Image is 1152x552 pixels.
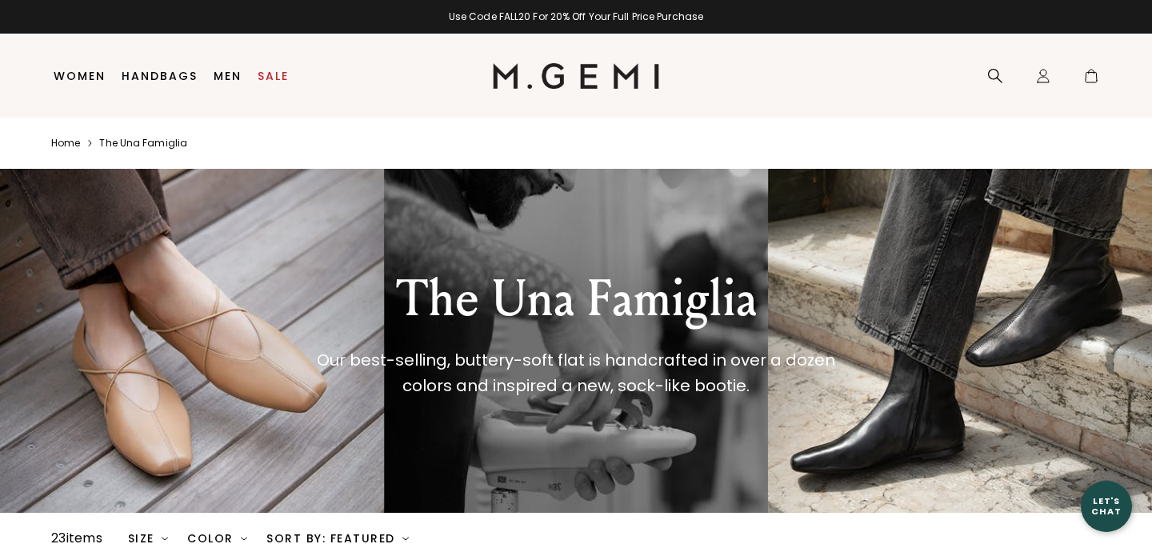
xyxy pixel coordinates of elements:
div: Our best-selling, buttery-soft flat is handcrafted in over a dozen colors and inspired a new, soc... [306,347,846,398]
a: Home [51,137,80,150]
div: 23 items [51,529,102,548]
div: The Una Famiglia [298,270,854,328]
div: Size [128,532,169,545]
img: chevron-down.svg [241,535,247,542]
div: Color [187,532,247,545]
a: The una famiglia [99,137,187,150]
a: Men [214,70,242,82]
img: chevron-down.svg [402,535,409,542]
a: Women [54,70,106,82]
a: Handbags [122,70,198,82]
img: chevron-down.svg [162,535,168,542]
a: Sale [258,70,289,82]
div: Sort By: Featured [266,532,409,545]
img: M.Gemi [493,63,660,89]
div: Let's Chat [1081,496,1132,516]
